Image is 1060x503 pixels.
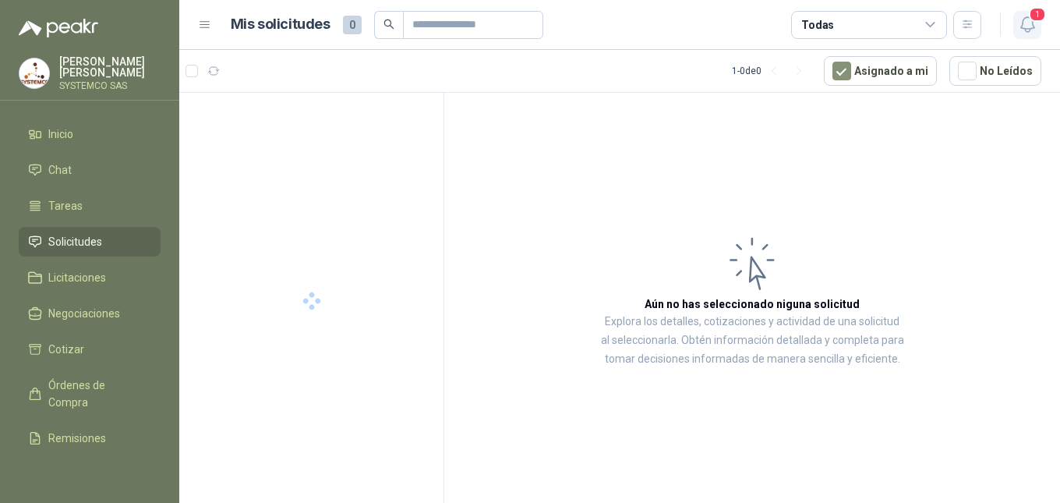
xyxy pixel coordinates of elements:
[19,335,161,364] a: Cotizar
[19,227,161,257] a: Solicitudes
[48,305,120,322] span: Negociaciones
[19,299,161,328] a: Negociaciones
[59,81,161,90] p: SYSTEMCO SAS
[48,269,106,286] span: Licitaciones
[19,423,161,453] a: Remisiones
[1029,7,1046,22] span: 1
[343,16,362,34] span: 0
[231,13,330,36] h1: Mis solicitudes
[383,19,394,30] span: search
[732,58,811,83] div: 1 - 0 de 0
[19,58,49,88] img: Company Logo
[19,459,161,489] a: Configuración
[48,233,102,250] span: Solicitudes
[48,161,72,179] span: Chat
[801,16,834,34] div: Todas
[824,56,937,86] button: Asignado a mi
[600,313,904,369] p: Explora los detalles, cotizaciones y actividad de una solicitud al seleccionarla. Obtén informaci...
[19,155,161,185] a: Chat
[48,377,146,411] span: Órdenes de Compra
[949,56,1041,86] button: No Leídos
[48,126,73,143] span: Inicio
[19,370,161,417] a: Órdenes de Compra
[19,191,161,221] a: Tareas
[19,119,161,149] a: Inicio
[48,430,106,447] span: Remisiones
[48,197,83,214] span: Tareas
[645,296,860,313] h3: Aún no has seleccionado niguna solicitud
[19,263,161,292] a: Licitaciones
[48,341,84,358] span: Cotizar
[1013,11,1041,39] button: 1
[59,56,161,78] p: [PERSON_NAME] [PERSON_NAME]
[19,19,98,37] img: Logo peakr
